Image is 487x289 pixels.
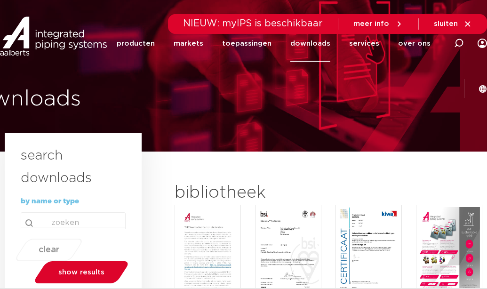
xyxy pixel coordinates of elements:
a: producten [117,25,155,62]
a: toepassingen [222,25,271,62]
h2: bibliotheek [175,182,318,204]
span: meer info [353,20,389,27]
span: sluiten [434,20,458,27]
a: over ons [398,25,431,62]
span: NIEUW: myIPS is beschikbaar [183,19,323,28]
a: services [349,25,379,62]
div: my IPS [478,33,487,54]
a: meer info [353,20,403,28]
a: markets [174,25,203,62]
a: show results [32,261,131,283]
span: show results [58,269,104,276]
nav: Menu [117,25,431,62]
p: by name or type [21,198,126,205]
a: sluiten [434,20,472,28]
h3: search downloads [21,145,126,190]
a: downloads [290,25,330,62]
